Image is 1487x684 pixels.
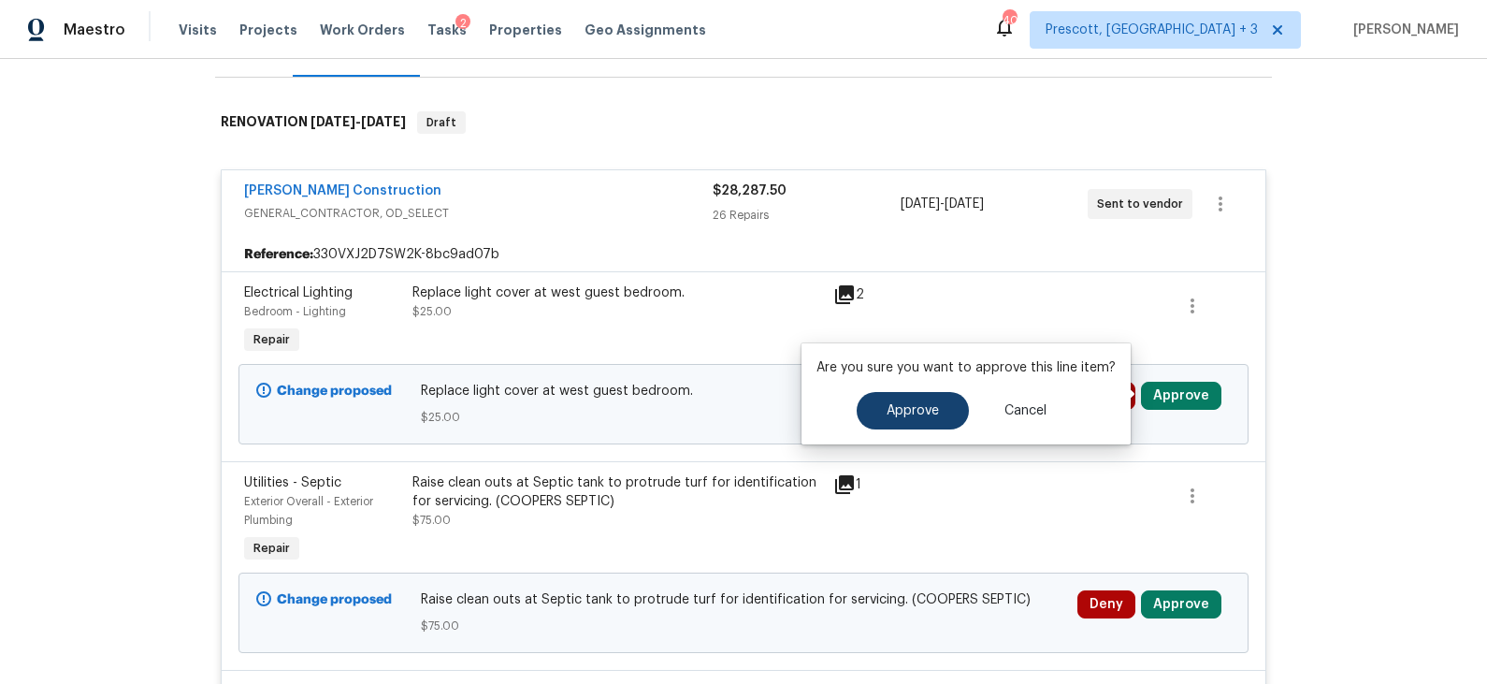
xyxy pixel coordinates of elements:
div: Replace light cover at west guest bedroom. [412,284,822,302]
div: RENOVATION [DATE]-[DATE]Draft [215,93,1272,153]
div: 330VXJ2D7SW2K-8bc9ad07b [222,238,1265,271]
div: 40 [1003,11,1016,30]
button: Approve [857,392,969,429]
div: 2 [833,284,906,306]
span: $25.00 [421,408,1067,427]
span: $28,287.50 [713,184,787,197]
span: Repair [246,330,297,349]
p: Are you sure you want to approve this line item? [816,358,1116,377]
b: Reference: [244,245,313,264]
button: Approve [1141,590,1221,619]
span: $75.00 [421,617,1067,635]
span: Utilities - Septic [244,476,341,489]
span: Properties [489,21,562,39]
div: 26 Repairs [713,206,900,225]
span: Draft [419,113,464,132]
span: GENERAL_CONTRACTOR, OD_SELECT [244,204,713,223]
span: [DATE] [901,197,940,211]
span: [DATE] [310,115,355,128]
span: Geo Assignments [585,21,706,39]
span: - [901,195,984,213]
span: Approve [887,404,939,418]
span: Raise clean outs at Septic tank to protrude turf for identification for servicing. (COOPERS SEPTIC) [421,590,1067,609]
span: [PERSON_NAME] [1346,21,1459,39]
div: 2 [455,14,470,33]
b: Change proposed [277,593,392,606]
span: Visits [179,21,217,39]
div: Raise clean outs at Septic tank to protrude turf for identification for servicing. (COOPERS SEPTIC) [412,473,822,511]
span: Bedroom - Lighting [244,306,346,317]
span: Maestro [64,21,125,39]
span: Work Orders [320,21,405,39]
span: Sent to vendor [1097,195,1191,213]
span: Cancel [1004,404,1047,418]
span: - [310,115,406,128]
div: 1 [833,473,906,496]
span: [DATE] [945,197,984,211]
span: [DATE] [361,115,406,128]
span: Repair [246,539,297,558]
span: Replace light cover at west guest bedroom. [421,382,1067,400]
h6: RENOVATION [221,111,406,134]
span: Prescott, [GEOGRAPHIC_DATA] + 3 [1046,21,1258,39]
span: Electrical Lighting [244,286,353,299]
span: Tasks [427,23,467,36]
b: Change proposed [277,385,392,398]
button: Deny [1077,590,1135,619]
span: $75.00 [412,515,451,526]
span: $25.00 [412,306,452,317]
span: Exterior Overall - Exterior Plumbing [244,496,373,526]
button: Cancel [974,392,1076,429]
a: [PERSON_NAME] Construction [244,184,441,197]
span: Projects [239,21,297,39]
button: Approve [1141,382,1221,410]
